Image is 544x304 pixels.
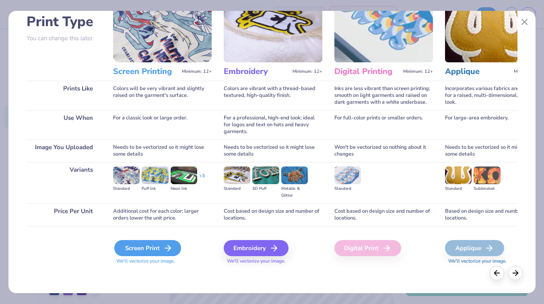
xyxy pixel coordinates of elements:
div: Colors are vibrant with a thread-based textured, high-quality finish. [224,81,322,110]
div: Needs to be vectorized so it might lose some details [224,140,322,162]
div: Variants [27,162,101,203]
div: Image You Uploaded [27,140,101,162]
div: Inks are less vibrant than screen printing; smooth on light garments and raised on dark garments ... [334,81,433,110]
span: We'll vectorize your image. [224,258,322,265]
div: Applique [445,240,504,256]
img: Standard [224,166,250,184]
div: Prints Like [27,81,101,110]
div: Digital Print [334,240,401,256]
img: Neon Ink [171,166,197,184]
div: For a professional, high-end look; ideal for logos and text on hats and heavy garments. [224,110,322,140]
h3: Digital Printing [334,66,400,77]
img: Standard [445,166,472,184]
img: Metallic & Glitter [281,166,308,184]
div: For a classic look or large order. [113,110,212,140]
div: + 3 [199,173,205,186]
div: Won't be vectorized so nothing about it changes [334,140,433,162]
p: You can change this later. [27,35,101,42]
div: Based on design size and number of locations. [445,203,544,226]
div: Cost based on design size and number of locations. [334,203,433,226]
div: 3D Puff [252,185,279,192]
div: Needs to be vectorized so it might lose some details [113,140,212,162]
img: Standard [113,166,140,184]
div: Needs to be vectorized so it might lose some details [445,140,544,162]
button: Close [517,14,532,30]
div: Colors will be very vibrant and slightly raised on the garment's surface. [113,81,212,110]
span: We'll vectorize your image. [445,258,544,265]
div: Incorporates various fabrics and threads for a raised, multi-dimensional, textured look. [445,81,544,110]
div: Puff Ink [142,185,168,192]
img: 3D Puff [252,166,279,184]
div: Price Per Unit [27,203,101,226]
div: Standard [334,185,361,192]
div: Screen Print [114,240,181,256]
div: Additional cost for each color; larger orders lower the unit price. [113,203,212,226]
div: Standard [113,185,140,192]
div: For large-area embroidery. [445,110,544,140]
h3: Applique [445,66,511,77]
div: Standard [224,185,250,192]
span: We'll vectorize your image. [113,258,212,265]
div: Metallic & Glitter [281,185,308,199]
div: Sublimated [474,185,500,192]
h3: Embroidery [224,66,289,77]
span: Minimum: 12+ [293,69,322,74]
h3: Screen Printing [113,66,179,77]
div: Neon Ink [171,185,197,192]
img: Sublimated [474,166,500,184]
div: Cost based on design size and number of locations. [224,203,322,226]
span: Minimum: 12+ [514,69,544,74]
div: Standard [445,185,472,192]
div: For full-color prints or smaller orders. [334,110,433,140]
span: Minimum: 12+ [182,69,212,74]
span: Minimum: 12+ [403,69,433,74]
div: Use When [27,110,101,140]
div: Embroidery [224,240,288,256]
img: Puff Ink [142,166,168,184]
img: Standard [334,166,361,184]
